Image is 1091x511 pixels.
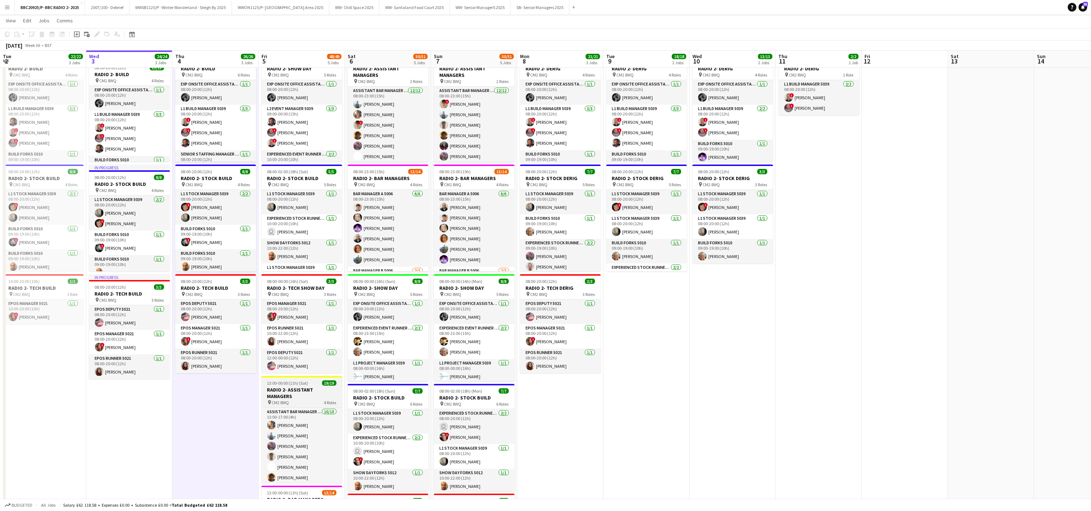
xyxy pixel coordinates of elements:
[359,121,363,125] span: !
[186,203,191,207] span: !
[1083,2,1088,6] span: 93
[348,285,428,291] h3: RADIO 2- SHOW DAY
[692,239,773,263] app-card-role: Build Forks 50101/109:00-19:00 (10h)[PERSON_NAME]
[95,175,126,180] span: 08:00-20:00 (12h)
[413,388,423,394] span: 7/7
[261,324,342,349] app-card-role: EPOS Runner 50211/110:00-22:00 (12h)[PERSON_NAME]
[272,182,289,187] span: CM2 8WQ
[14,313,18,317] span: !
[434,274,515,381] div: 08:00-00:00 (16h) (Mon)8/8RADIO 2- SHOW DAY CM2 8WQ5 RolesExp Onsite Office Assistant 50121/108:0...
[617,128,622,132] span: !
[261,80,342,105] app-card-role: Exp Onsite Office Assistant 50121/108:00-20:00 (12h)[PERSON_NAME]
[3,175,84,182] h3: RADIO 2- STOCK BUILD
[57,17,73,24] span: Comms
[692,140,773,164] app-card-role: Build Forks 50101/109:00-19:00 (10h)[PERSON_NAME]
[348,190,428,267] app-card-role: Bar Manager A 50066/608:00-23:00 (15h)[PERSON_NAME][PERSON_NAME][PERSON_NAME][PERSON_NAME][PERSON...
[445,100,449,104] span: !
[175,55,256,162] app-job-card: 08:00-20:00 (12h)15/15RADIO 2- BUILD CM2 8WQ6 RolesExp Onsite Office Assistant 50121/108:00-20:00...
[379,0,450,14] button: WW- Santaland Food Court 2025
[440,388,483,394] span: 08:00-02:00 (18h) (Mon)
[617,72,634,78] span: CM2 8WQ
[531,182,548,187] span: CM2 8WQ
[89,255,170,280] app-card-role: Build Forks 50101/109:00-19:00 (10h)[PERSON_NAME]
[583,182,595,187] span: 5 Roles
[497,292,509,297] span: 5 Roles
[273,128,277,132] span: !
[531,292,548,297] span: CM2 8WQ
[89,86,170,110] app-card-role: Exp Onsite Office Assistant 50121/108:00-20:00 (12h)[PERSON_NAME]
[520,175,601,182] h3: RADIO 2- STOCK DERIG
[606,150,687,175] app-card-role: Build Forks 50101/109:00-19:00 (10h)
[89,156,170,180] app-card-role: Build Forks 50101/1
[606,263,687,298] app-card-role: Experienced Stock Runner 50122/209:00-19:00 (10h)
[324,292,336,297] span: 3 Roles
[606,175,687,182] h3: RADIO 2- STOCK DERIG
[129,0,232,14] button: WWSB1125/P - Winter Wonderland - Sleigh By 2025
[3,65,84,72] h3: RADIO 2- BUILD
[267,169,308,174] span: 08:00-02:00 (18h) (Sat)
[100,343,105,347] span: !
[175,165,256,271] app-job-card: 08:00-20:00 (12h)8/8RADIO 2- STOCK BUILD CM2 8WQ4 RolesL1 Stock Manager 50392/208:00-20:00 (12h)!...
[434,267,515,312] app-card-role: Bar Manager B 50062/3
[3,55,84,162] app-job-card: 08:00-20:00 (12h)13/13RADIO 2- BUILD CM2 8WQ4 RolesExp Onsite Office Assistant 50121/108:00-20:00...
[353,169,385,174] span: 08:00-23:00 (15h)
[606,214,687,239] app-card-role: L1 Stock Manager 50391/108:00-20:00 (12h)[PERSON_NAME]
[698,169,730,174] span: 08:00-20:00 (12h)
[186,238,191,242] span: !
[520,65,601,72] h3: RADIO 2- DERIG
[68,279,78,284] span: 1/1
[494,169,509,174] span: 13/14
[671,169,681,174] span: 7/7
[85,0,129,14] button: 2007/100 - Debrief
[755,72,767,78] span: 4 Roles
[348,55,428,162] div: 08:00-23:00 (15h)19/19RADIO 2- ASSISTANT MANAGERS CM2 8WQ2 RolesAssistant Bar Manager 500612/1208...
[348,324,428,359] app-card-role: Experienced Event Runner 50122/208:00-23:00 (15h)[PERSON_NAME][PERSON_NAME]
[434,55,515,162] div: 08:00-23:00 (15h)19/19RADIO 2- ASSISTANT MANAGERS CM2 8WQ2 RolesAssistant Bar Manager 500612/1208...
[520,214,601,239] app-card-role: Build Forks 50101/109:00-19:00 (10h)[PERSON_NAME]
[89,291,170,297] h3: RADIO 2- TECH BUILD
[54,16,76,25] a: Comms
[261,105,342,150] app-card-role: L2 Event Manager 50393/309:00-00:00 (15h)[PERSON_NAME]![PERSON_NAME]![PERSON_NAME]
[175,190,256,225] app-card-role: L1 Stock Manager 50392/208:00-20:00 (12h)![PERSON_NAME][PERSON_NAME]
[3,16,19,25] a: View
[324,72,336,78] span: 5 Roles
[348,274,428,381] div: 08:00-00:00 (16h) (Sun)8/8RADIO 2- SHOW DAY CM2 8WQ5 RolesExp Onsite Office Assistant 50121/108:0...
[413,279,423,284] span: 8/8
[15,0,85,14] button: BBC20925/P- BBC RADIO 2- 2025
[410,292,423,297] span: 5 Roles
[434,394,515,401] h3: RADIO 2- STOCK BUILD
[606,55,687,162] app-job-card: 08:00-20:00 (12h)11/11RADIO 2- DERIG CM2 8WQ4 RolesExp Onsite Office Assistant 50121/108:00-20:00...
[348,165,428,271] app-job-card: 08:00-23:00 (15h)13/14RADIO 2- BAR MANAGERS CM2 8WQ4 RolesBar Manager A 50066/608:00-23:00 (15h)[...
[692,214,773,239] app-card-role: L1 Stock Manager 50391/108:00-20:00 (12h)[PERSON_NAME]
[175,349,256,373] app-card-role: EPOS Runner 50211/108:00-20:00 (12h)[PERSON_NAME]
[100,123,105,128] span: !
[175,175,256,182] h3: RADIO 2- STOCK BUILD
[3,150,84,175] app-card-role: Build Forks 50101/109:00-19:00 (10h)
[3,105,84,150] app-card-role: L1 Build Manager 50393/308:00-20:00 (12h)[PERSON_NAME]![PERSON_NAME]![PERSON_NAME]
[358,182,375,187] span: CM2 8WQ
[152,188,164,193] span: 4 Roles
[238,182,250,187] span: 4 Roles
[444,182,462,187] span: CM2 8WQ
[238,72,250,78] span: 6 Roles
[692,165,773,263] div: 08:00-20:00 (12h)3/3RADIO 2- STOCK DERIG CM2 8WQ3 RolesL1 Stock Manager 50391/108:00-20:00 (12h)!...
[89,165,170,271] app-job-card: In progress08:00-20:00 (12h)8/8RADIO 2- STOCK BUILD CM2 8WQ4 RolesL1 Stock Manager 50392/208:00-2...
[353,388,396,394] span: 08:00-02:00 (18h) (Sun)
[240,169,250,174] span: 8/8
[89,274,170,379] div: In progress08:00-20:00 (12h)3/3RADIO 2- TECH BUILD CM2 8WQ3 RolesEPOS Deputy 50211/108:00-20:00 (...
[154,175,164,180] span: 8/8
[520,165,601,271] app-job-card: 08:00-20:00 (12h)7/7RADIO 2- STOCK DERIG CM2 8WQ5 RolesL1 Stock Manager 50391/108:00-20:00 (12h)[...
[583,72,595,78] span: 4 Roles
[450,0,511,14] button: WW- Senior ManagerS 2025
[3,225,84,249] app-card-role: Build Forks 50101/109:00-19:00 (10h)![PERSON_NAME]
[520,274,601,373] div: 08:00-20:00 (12h)3/3RADIO 2- TECH DERIG CM2 8WQ3 RolesEPOS Deputy 50211/108:00-20:00 (12h)[PERSON...
[3,190,84,225] app-card-role: L1 Stock Manager 50392/208:00-20:00 (12h)![PERSON_NAME][PERSON_NAME]
[154,284,164,290] span: 3/3
[692,190,773,214] app-card-role: L1 Stock Manager 50391/108:00-20:00 (12h)![PERSON_NAME]
[520,324,601,349] app-card-role: EPOS Manager 50211/108:00-20:00 (12h)![PERSON_NAME]
[617,118,622,122] span: !
[531,72,548,78] span: CM2 8WQ
[520,150,601,175] app-card-role: Build Forks 50101/109:00-19:00 (10h)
